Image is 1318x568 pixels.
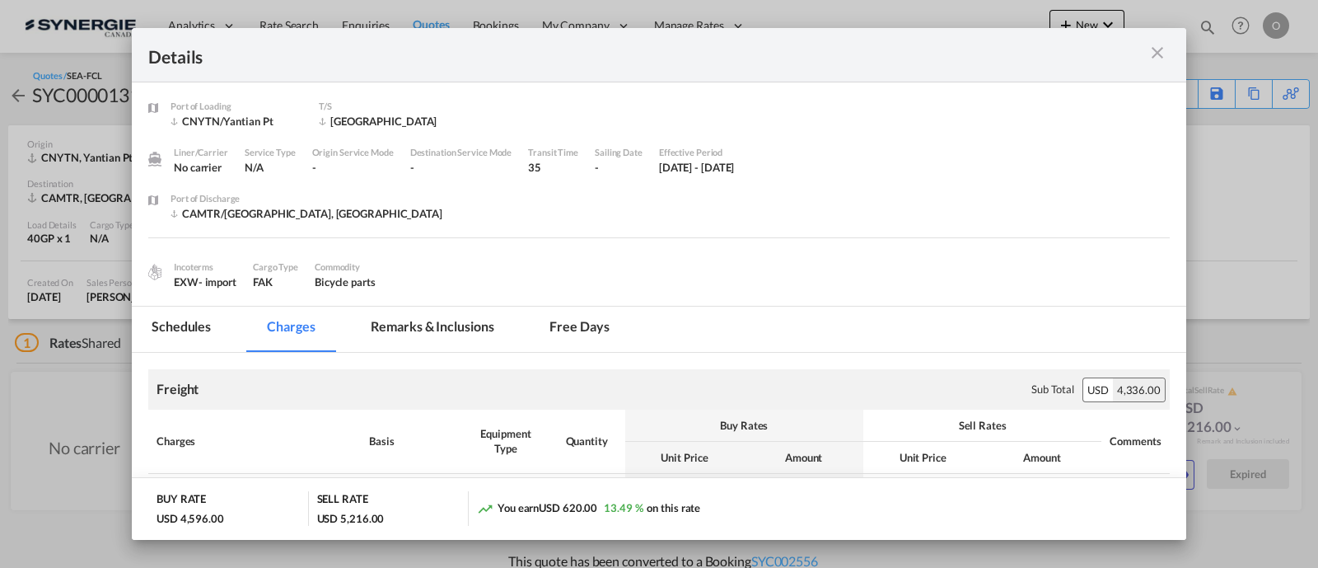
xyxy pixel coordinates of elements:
[530,307,629,352] md-tab-item: Free days
[319,99,451,114] div: T/S
[1147,43,1167,63] md-icon: icon-close m-3 fg-AAA8AD cursor
[148,45,1068,65] div: Details
[983,442,1102,474] th: Amount
[315,260,376,275] div: Commodity
[1113,378,1165,401] div: 4,336.00
[199,275,236,289] div: - import
[174,160,228,175] div: No carrier
[659,145,735,160] div: Effective Period
[132,307,646,352] md-pagination-wrapper: Use the left and right arrow keys to navigate between tabs
[369,434,455,448] div: Basis
[171,191,442,206] div: Port of Discharge
[174,145,228,160] div: Liner/Carrier
[319,114,451,129] div: VANCOUVER
[410,160,512,175] div: -
[312,160,394,175] div: -
[253,275,298,289] div: FAK
[633,418,855,433] div: Buy Rates
[410,145,512,160] div: Destination Service Mode
[625,442,745,474] th: Unit Price
[659,160,735,175] div: 11 Jul 2025 - 31 Jul 2025
[604,501,643,514] span: 13.49 %
[132,28,1186,539] md-dialog: Port of Loading ...
[471,426,540,456] div: Equipment Type
[171,206,442,221] div: CAMTR/Montreal, QC
[317,511,385,526] div: USD 5,216.00
[744,442,863,474] th: Amount
[247,307,334,352] md-tab-item: Charges
[312,145,394,160] div: Origin Service Mode
[157,511,224,526] div: USD 4,596.00
[1083,378,1113,401] div: USD
[317,491,368,510] div: SELL RATE
[253,260,298,275] div: Cargo Type
[174,275,236,289] div: EXW
[315,275,376,289] span: Bicycle parts
[528,145,578,160] div: Transit Time
[245,161,264,174] span: N/A
[1031,382,1074,397] div: Sub Total
[245,145,296,160] div: Service Type
[528,160,578,175] div: 35
[1101,410,1170,474] th: Comments
[174,260,236,275] div: Incoterms
[351,307,513,352] md-tab-item: Remarks & Inclusions
[595,145,643,160] div: Sailing Date
[157,491,206,510] div: BUY RATE
[171,99,302,114] div: Port of Loading
[872,418,1093,433] div: Sell Rates
[477,500,493,517] md-icon: icon-trending-up
[539,501,597,514] span: USD 620.00
[171,114,302,129] div: CNYTN/Yantian Pt
[157,434,353,448] div: Charges
[157,380,199,398] div: Freight
[557,434,617,448] div: Quantity
[477,500,700,518] div: You earn on this rate
[146,263,164,281] img: cargo.png
[595,160,643,175] div: -
[863,442,983,474] th: Unit Price
[132,307,231,352] md-tab-item: Schedules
